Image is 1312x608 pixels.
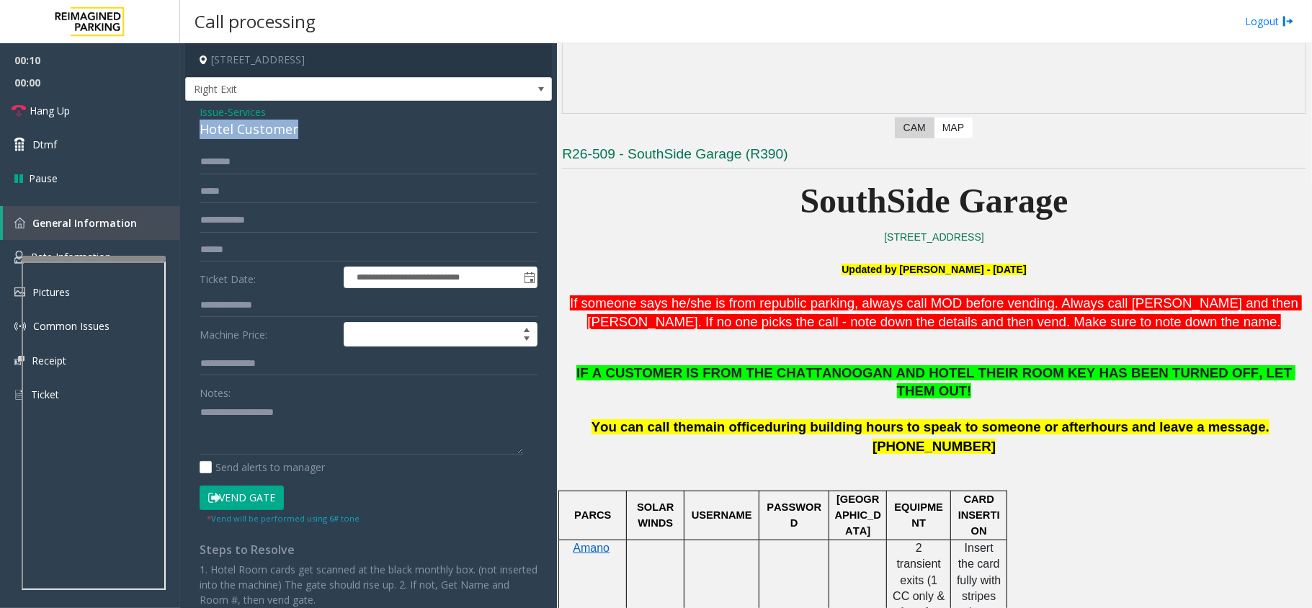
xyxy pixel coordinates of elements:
[573,542,610,554] a: Amano
[576,365,1295,398] span: IF A CUSTOMER IS FROM THE CHATTANOOGAN AND HOTEL THEIR ROOM KEY HAS BEEN TURNED OFF, LET THEM OUT!
[186,78,478,101] span: Right Exit
[521,267,537,287] span: Toggle popup
[574,509,611,521] span: PARCS
[694,419,764,434] span: main office
[185,43,552,77] h4: [STREET_ADDRESS]
[592,419,694,434] span: You can call the
[800,182,1068,220] span: SouthSide Garage
[835,493,881,537] span: [GEOGRAPHIC_DATA]
[14,251,24,264] img: 'icon'
[884,231,983,243] a: [STREET_ADDRESS]
[842,264,1026,275] font: Updated by [PERSON_NAME] - [DATE]
[200,486,284,510] button: Vend Gate
[637,501,677,529] span: SOLAR WINDS
[32,137,57,152] span: Dtmf
[934,117,973,138] label: Map
[200,104,224,120] span: Issue
[14,321,26,332] img: 'icon'
[29,171,58,186] span: Pause
[517,323,537,334] span: Increase value
[196,267,340,288] label: Ticket Date:
[3,206,180,240] a: General Information
[14,388,24,401] img: 'icon'
[1282,14,1294,29] img: logout
[30,103,70,118] span: Hang Up
[32,216,137,230] span: General Information
[873,439,996,454] span: [PHONE_NUMBER]
[764,419,1269,434] span: during building hours to speak to someone or afterhours and leave a message.
[895,501,944,529] span: EQUIPMENT
[31,250,111,264] span: Rate Information
[573,542,610,554] span: Amano
[207,513,360,524] small: Vend will be performed using 6# tone
[200,380,231,401] label: Notes:
[1245,14,1294,29] a: Logout
[224,105,266,119] span: -
[14,287,25,297] img: 'icon'
[228,104,266,120] span: Services
[767,501,821,529] span: PASSWORD
[196,322,340,347] label: Machine Price:
[187,4,323,39] h3: Call processing
[200,120,537,139] div: Hotel Customer
[958,493,1000,537] span: CARD INSERTION
[14,356,24,365] img: 'icon'
[200,460,325,475] label: Send alerts to manager
[895,117,934,138] label: CAM
[517,334,537,346] span: Decrease value
[562,145,1306,169] h3: R26-509 - SouthSide Garage (R390)
[200,543,537,557] h4: Steps to Resolve
[200,562,537,607] p: 1. Hotel Room cards get scanned at the black monthly box. (not inserted into the machine) The gat...
[570,295,1055,310] span: If someone says he/she is from republic parking, always call MOD before vending
[14,218,25,228] img: 'icon'
[692,509,752,521] span: USERNAME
